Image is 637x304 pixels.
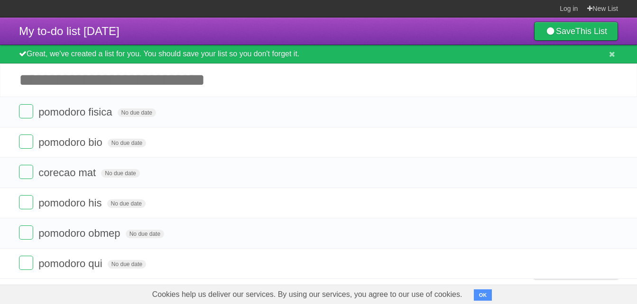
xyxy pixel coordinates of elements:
button: OK [474,289,492,301]
a: SaveThis List [534,22,618,41]
span: pomodoro bio [38,136,105,148]
span: pomodoro qui [38,258,105,269]
span: No due date [108,260,146,268]
span: No due date [107,199,146,208]
b: This List [575,27,607,36]
label: Done [19,195,33,209]
span: No due date [126,230,164,238]
span: pomodoro his [38,197,104,209]
label: Done [19,256,33,270]
span: corecao mat [38,167,98,179]
label: Done [19,134,33,149]
span: No due date [108,139,146,147]
span: Cookies help us deliver our services. By using our services, you agree to our use of cookies. [143,285,472,304]
label: Done [19,225,33,240]
span: No due date [118,108,156,117]
span: No due date [101,169,139,178]
span: pomodoro obmep [38,227,122,239]
span: My to-do list [DATE] [19,25,120,37]
span: pomodoro fisica [38,106,114,118]
label: Done [19,165,33,179]
label: Done [19,104,33,118]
